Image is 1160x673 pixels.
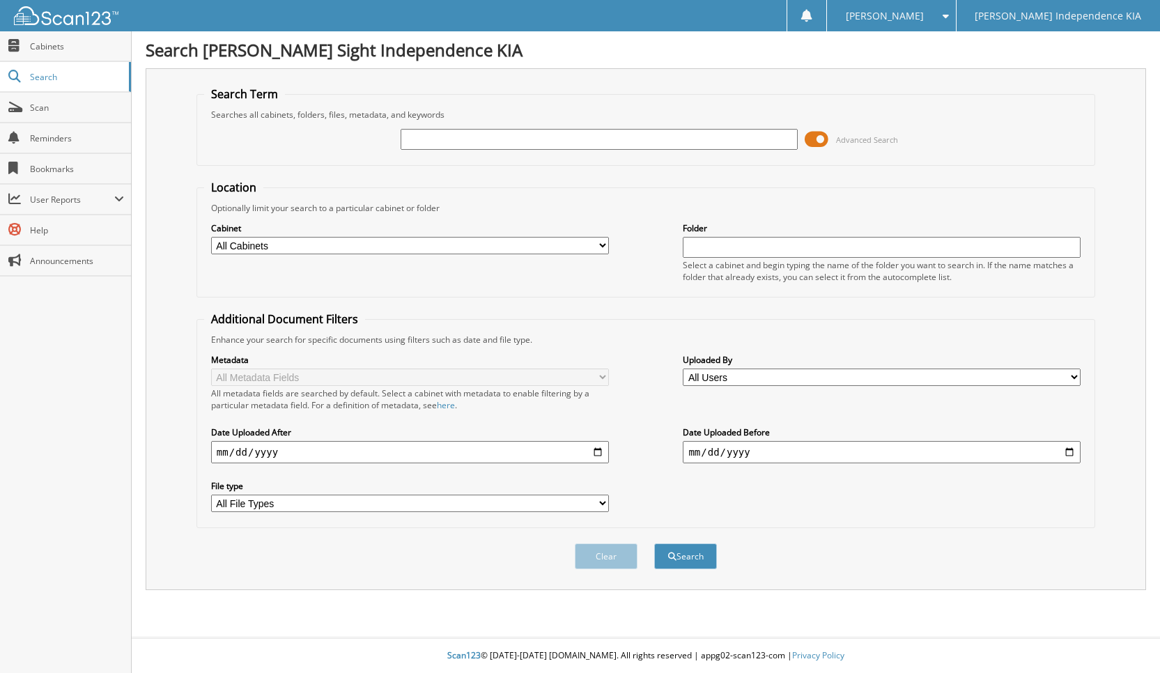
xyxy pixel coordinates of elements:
[836,134,898,145] span: Advanced Search
[30,255,124,267] span: Announcements
[30,194,114,206] span: User Reports
[30,40,124,52] span: Cabinets
[204,311,365,327] legend: Additional Document Filters
[146,38,1146,61] h1: Search [PERSON_NAME] Sight Independence KIA
[683,259,1081,283] div: Select a cabinet and begin typing the name of the folder you want to search in. If the name match...
[846,12,924,20] span: [PERSON_NAME]
[14,6,118,25] img: scan123-logo-white.svg
[437,399,455,411] a: here
[204,180,263,195] legend: Location
[30,224,124,236] span: Help
[204,86,285,102] legend: Search Term
[30,132,124,144] span: Reminders
[204,334,1088,346] div: Enhance your search for specific documents using filters such as date and file type.
[204,202,1088,214] div: Optionally limit your search to a particular cabinet or folder
[30,102,124,114] span: Scan
[211,426,609,438] label: Date Uploaded After
[211,480,609,492] label: File type
[683,222,1081,234] label: Folder
[975,12,1141,20] span: [PERSON_NAME] Independence KIA
[683,426,1081,438] label: Date Uploaded Before
[792,649,844,661] a: Privacy Policy
[211,387,609,411] div: All metadata fields are searched by default. Select a cabinet with metadata to enable filtering b...
[211,222,609,234] label: Cabinet
[211,441,609,463] input: start
[204,109,1088,121] div: Searches all cabinets, folders, files, metadata, and keywords
[447,649,481,661] span: Scan123
[683,354,1081,366] label: Uploaded By
[132,639,1160,673] div: © [DATE]-[DATE] [DOMAIN_NAME]. All rights reserved | appg02-scan123-com |
[575,543,637,569] button: Clear
[211,354,609,366] label: Metadata
[654,543,717,569] button: Search
[30,71,122,83] span: Search
[683,441,1081,463] input: end
[30,163,124,175] span: Bookmarks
